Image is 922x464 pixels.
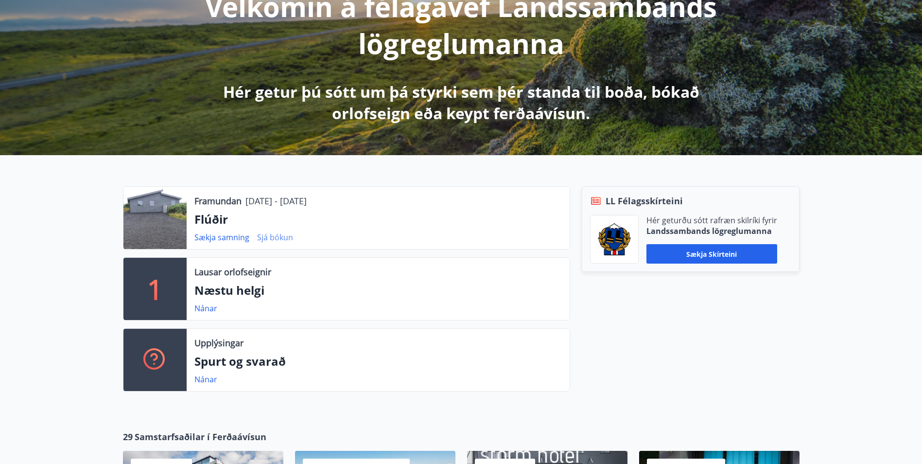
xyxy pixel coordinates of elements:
[194,211,562,228] p: Flúðir
[194,232,249,243] a: Sækja samning
[123,430,133,443] span: 29
[257,232,293,243] a: Sjá bókun
[194,337,244,349] p: Upplýsingar
[194,266,271,278] p: Lausar orlofseignir
[598,223,631,255] img: 1cqKbADZNYZ4wXUG0EC2JmCwhQh0Y6EN22Kw4FTY.png
[646,226,777,236] p: Landssambands lögreglumanna
[245,195,307,207] p: [DATE] - [DATE]
[194,374,217,385] a: Nánar
[205,81,718,124] p: Hér getur þú sótt um þá styrki sem þér standa til boða, bókað orlofseign eða keypt ferðaávísun.
[606,195,683,207] span: LL Félagsskírteini
[194,353,562,370] p: Spurt og svarað
[135,430,266,443] span: Samstarfsaðilar í Ferðaávísun
[646,244,777,264] button: Sækja skírteini
[147,270,163,307] p: 1
[194,282,562,299] p: Næstu helgi
[194,195,242,207] p: Framundan
[646,215,777,226] p: Hér geturðu sótt rafræn skilríki fyrir
[194,303,217,314] a: Nánar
